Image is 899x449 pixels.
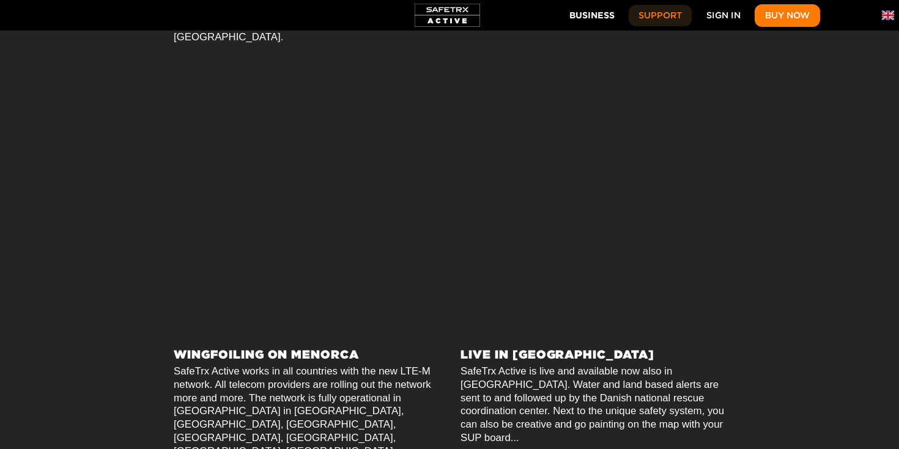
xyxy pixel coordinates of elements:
[706,8,741,23] span: Sign In
[696,4,751,27] a: Sign In
[569,8,615,23] span: Business
[174,348,438,361] h3: Wingfoiling on Menorca
[628,4,692,27] a: Support
[461,365,725,445] p: SafeTrx Active is live and available now also in [GEOGRAPHIC_DATA]. Water and land based alerts a...
[755,4,820,27] button: Buy Now
[461,348,725,361] h3: Live in [GEOGRAPHIC_DATA]
[882,9,894,21] img: en
[638,8,682,23] span: Support
[765,8,810,23] span: Buy Now
[560,4,624,26] button: Business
